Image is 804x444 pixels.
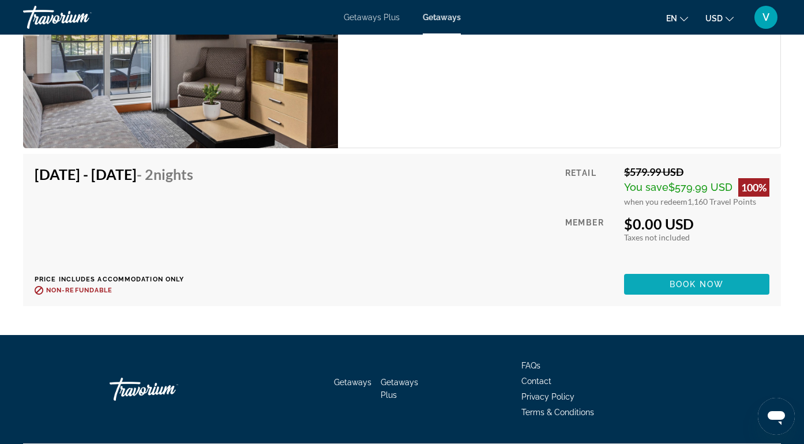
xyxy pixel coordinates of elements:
p: Price includes accommodation only [35,276,202,283]
div: Member [565,215,615,265]
span: V [762,12,769,23]
span: Taxes not included [624,232,690,242]
div: $0.00 USD [624,215,769,232]
a: Getaways [423,13,461,22]
span: en [666,14,677,23]
a: Getaways [334,378,371,387]
a: Go Home [110,372,225,407]
div: $579.99 USD [624,165,769,178]
span: Nights [153,165,193,183]
a: Terms & Conditions [521,408,594,417]
button: Change language [666,10,688,27]
button: Book now [624,274,769,295]
a: Getaways Plus [344,13,400,22]
span: You save [624,181,668,193]
iframe: Button to launch messaging window [758,398,795,435]
span: - 2 [137,165,193,183]
a: Travorium [23,2,138,32]
h4: [DATE] - [DATE] [35,165,193,183]
span: Book now [670,280,724,289]
a: FAQs [521,361,540,370]
span: when you redeem [624,197,687,206]
a: Contact [521,377,551,386]
button: Change currency [705,10,734,27]
span: $579.99 USD [668,181,732,193]
span: Non-refundable [46,287,112,294]
span: USD [705,14,723,23]
button: User Menu [751,5,781,29]
div: Retail [565,165,615,206]
a: Getaways Plus [381,378,418,400]
span: 1,160 Travel Points [687,197,756,206]
a: Privacy Policy [521,392,574,401]
div: 100% [738,178,769,197]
